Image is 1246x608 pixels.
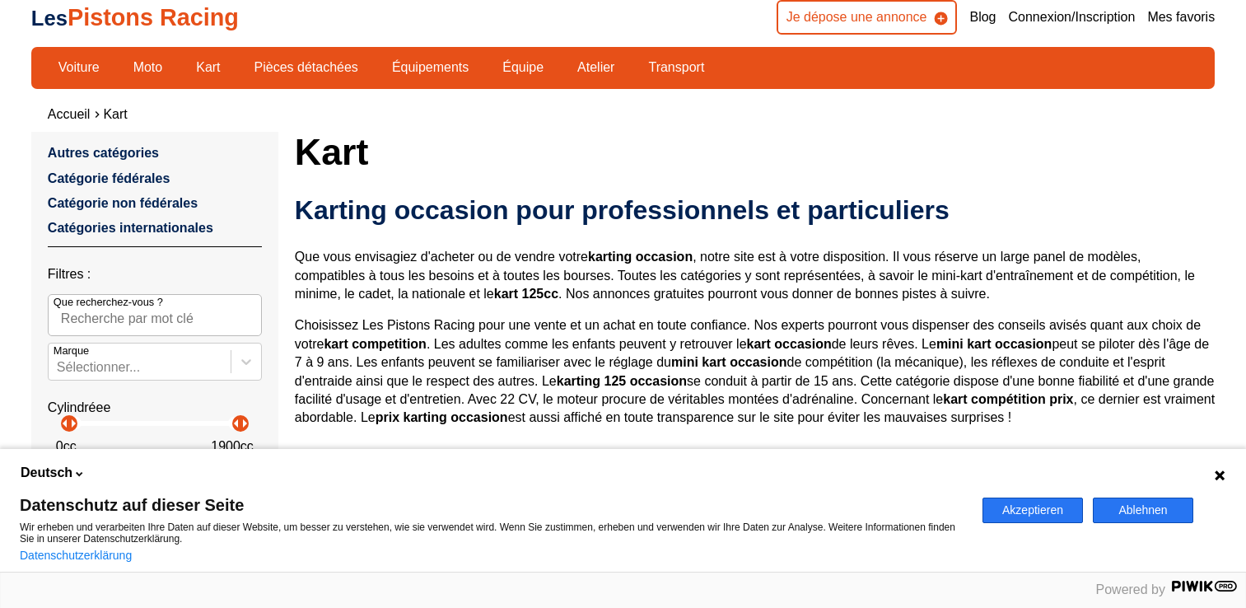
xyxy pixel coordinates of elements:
a: Catégorie fédérales [48,171,170,185]
a: Pièces détachées [244,54,369,82]
strong: karting 125 occasion [557,374,687,388]
a: LesPistons Racing [31,4,239,30]
strong: kart occasion [747,337,832,351]
p: Marque [54,344,89,358]
a: Blog [969,8,996,26]
strong: mini kart occasion [671,355,787,369]
p: Choisissez Les Pistons Racing pour une vente et un achat en toute confiance. Nos experts pourront... [295,316,1215,427]
a: Transport [637,54,715,82]
a: Catégorie non fédérales [48,196,198,210]
span: Datenschutz auf dieser Seite [20,497,963,513]
p: Que recherchez-vous ? [54,295,163,310]
a: Atelier [567,54,625,82]
strong: kart 125cc [494,287,558,301]
h2: Karting occasion pour professionnels et particuliers [295,194,1215,227]
p: arrow_left [226,414,246,433]
span: Deutsch [21,464,72,482]
p: 1900 cc [211,437,254,456]
a: Datenschutzerklärung [20,549,132,562]
button: Akzeptieren [982,498,1083,523]
a: Connexion/Inscription [1009,8,1136,26]
a: Kart [185,54,231,82]
p: arrow_left [55,414,75,433]
input: MarqueSélectionner... [57,360,60,375]
p: 0 cc [56,437,77,456]
a: Voiture [48,54,110,82]
a: Équipe [492,54,554,82]
button: Ablehnen [1093,498,1193,523]
a: Accueil [48,107,91,121]
p: Cylindréee [48,399,262,417]
h1: Kart [295,132,1215,171]
p: Que vous envisagiez d'acheter ou de vendre votre , notre site est à votre disposition. Il vous ré... [295,248,1215,303]
a: Catégories internationales [48,221,213,235]
a: Autres catégories [48,146,159,160]
strong: prix karting occasion [376,410,508,424]
a: Kart [103,107,127,121]
a: Équipements [381,54,479,82]
p: arrow_right [63,414,83,433]
a: Moto [123,54,174,82]
input: Que recherchez-vous ? [48,294,262,335]
strong: mini kart occasion [936,337,1052,351]
p: arrow_right [235,414,254,433]
strong: karting occasion [588,250,693,264]
strong: kart competition [324,337,426,351]
a: Mes favoris [1147,8,1215,26]
span: Powered by [1096,582,1166,596]
p: Wir erheben und verarbeiten Ihre Daten auf dieser Website, um besser zu verstehen, wie sie verwen... [20,521,963,545]
p: Filtres : [48,265,262,283]
span: Les [31,7,68,30]
strong: kart compétition prix [943,392,1073,406]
